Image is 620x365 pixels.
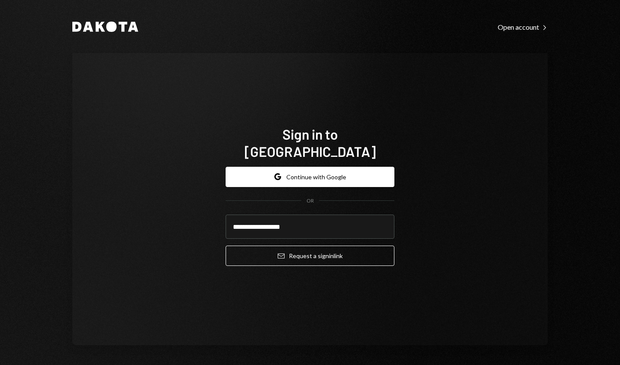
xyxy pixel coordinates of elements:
[226,246,394,266] button: Request a signinlink
[498,22,548,31] a: Open account
[498,23,548,31] div: Open account
[226,125,394,160] h1: Sign in to [GEOGRAPHIC_DATA]
[226,167,394,187] button: Continue with Google
[307,197,314,205] div: OR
